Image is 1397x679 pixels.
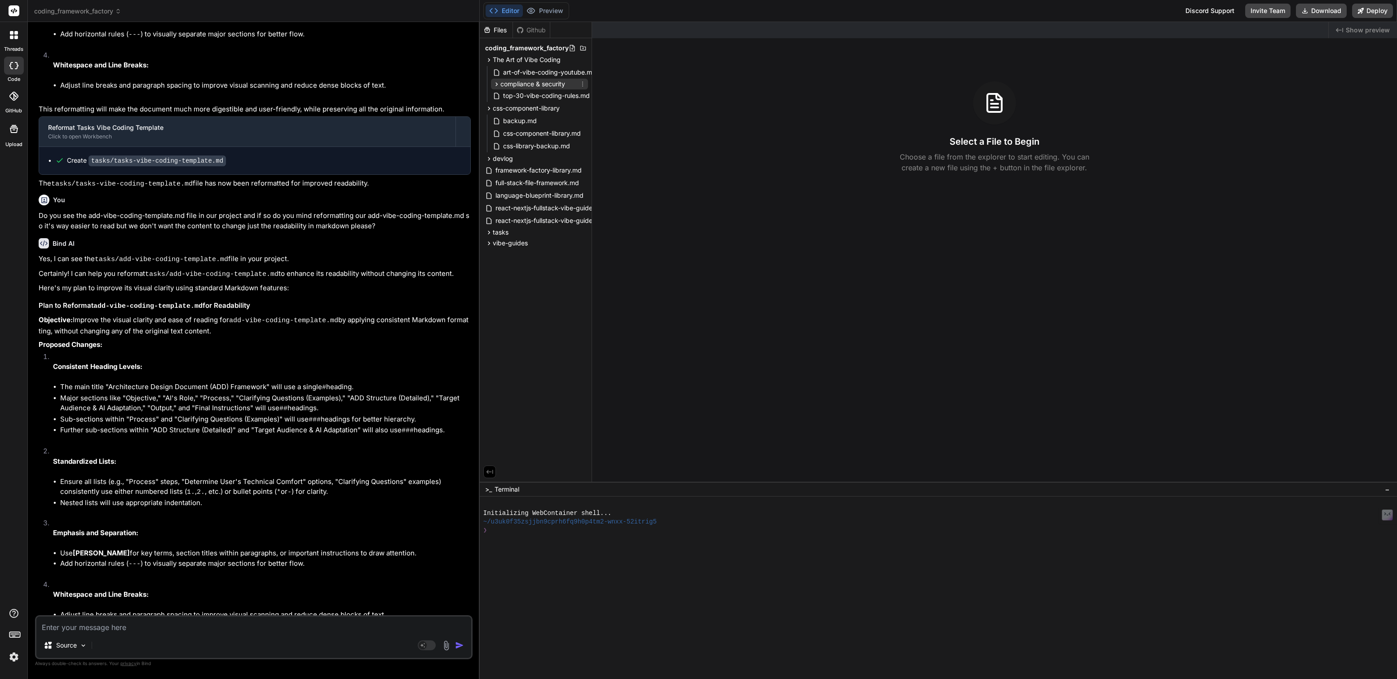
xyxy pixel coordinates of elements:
[495,190,584,201] span: language-blueprint-library.md
[5,107,22,115] label: GitHub
[483,509,611,518] span: Initializing WebContainer shell...
[128,560,141,568] code: ---
[39,283,471,293] p: Here's my plan to improve its visual clarity using standard Markdown features:
[495,203,641,213] span: react-nextjs-fullstack-vibe-guide-breakdown.md
[485,44,569,53] span: coding_framework_factory
[493,239,528,248] span: vibe-guides
[128,31,141,39] code: ---
[60,80,471,91] li: Adjust line breaks and paragraph spacing to improve visual scanning and reduce dense blocks of text.
[502,141,571,151] span: css-library-backup.md
[73,549,130,557] strong: [PERSON_NAME]
[53,239,75,248] h6: Bind AI
[455,641,464,650] img: icon
[60,498,471,508] li: Nested lists will use appropriate indentation.
[483,518,657,526] span: ~/u3uk0f35zsjjbn9cprh6fq9h0p4tm2-wnxx-52itrig5
[39,254,471,265] p: Yes, I can see the file in your project.
[493,104,560,113] span: css-component-library
[4,45,23,53] label: threads
[88,155,226,166] code: tasks/tasks-vibe-coding-template.md
[60,425,471,436] li: Further sub-sections within "ADD Structure (Detailed)" and "Target Audience & AI Adaptation" will...
[493,228,508,237] span: tasks
[39,269,471,280] p: Certainly! I can help you reformat to enhance its readability without changing its content.
[493,55,561,64] span: The Art of Vibe Coding
[39,178,471,190] p: The file has now been reformatted for improved readability.
[229,317,338,324] code: add-vibe-coding-template.md
[894,151,1095,173] p: Choose a file from the explorer to start editing. You can create a new file using the + button in...
[48,123,447,132] div: Reformat Tasks Vibe Coding Template
[80,642,87,649] img: Pick Models
[441,640,451,651] img: attachment
[5,141,22,148] label: Upload
[60,559,471,570] li: Add horizontal rules ( ) to visually separate major sections for better flow.
[35,659,473,668] p: Always double-check its answers. Your in Bind
[493,154,513,163] span: devlog
[8,75,20,83] label: code
[39,104,471,115] p: This reformatting will make the document much more digestible and user-friendly, while preserving...
[93,302,203,310] code: add-vibe-coding-template.md
[1180,4,1240,18] div: Discord Support
[287,488,292,496] code: -
[67,156,226,165] div: Create
[95,256,228,263] code: tasks/add-vibe-coding-template.md
[495,485,519,494] span: Terminal
[51,180,193,188] code: tasks/tasks-vibe-coding-template.md
[513,26,550,35] div: Github
[502,128,582,139] span: css-component-library.md
[53,590,149,599] strong: Whitespace and Line Breaks:
[120,661,137,666] span: privacy
[495,165,583,176] span: framework-factory-library.md
[145,271,279,278] code: tasks/add-vibe-coding-template.md
[197,488,205,496] code: 2.
[495,178,580,188] span: full-stack-file-framework.md
[1385,485,1390,494] span: −
[950,135,1039,148] h3: Select a File to Begin
[502,67,597,78] span: art-of-vibe-coding-youtube.md
[322,384,326,391] code: #
[60,548,471,559] li: Use for key terms, section titles within paragraphs, or important instructions to draw attention.
[485,485,492,494] span: >_
[53,362,142,371] strong: Consistent Heading Levels:
[53,457,116,466] strong: Standardized Lists:
[187,488,195,496] code: 1.
[53,61,149,69] strong: Whitespace and Line Breaks:
[53,528,138,537] strong: Emphasis and Separation:
[60,29,471,40] li: Add horizontal rules ( ) to visually separate major sections for better flow.
[39,117,455,146] button: Reformat Tasks Vibe Coding TemplateClick to open Workbench
[502,115,538,126] span: backup.md
[60,610,471,620] li: Adjust line breaks and paragraph spacing to improve visual scanning and reduce dense blocks of text.
[60,382,471,393] li: The main title "Architecture Design Document (ADD) Framework" will use a single heading.
[500,80,565,89] span: compliance & security
[483,526,487,535] span: ❯
[39,301,471,312] h3: Plan to Reformat for Readability
[39,340,102,349] strong: Proposed Changes:
[309,416,321,424] code: ###
[1352,4,1393,18] button: Deploy
[279,405,287,413] code: ##
[48,133,447,140] div: Click to open Workbench
[1296,4,1347,18] button: Download
[56,641,77,650] p: Source
[486,4,523,17] button: Editor
[1245,4,1291,18] button: Invite Team
[39,315,73,324] strong: Objective:
[495,215,609,226] span: react-nextjs-fullstack-vibe-guide.yaml
[60,393,471,414] li: Major sections like "Objective," "AI's Role," "Process," "Clarifying Questions (Examples)," "ADD ...
[53,195,65,204] h6: You
[60,477,471,498] li: Ensure all lists (e.g., "Process" steps, "Determine User's Technical Comfort" options, "Clarifyin...
[39,211,471,231] p: Do you see the add-vibe-coding-template.md file in our project and if so do you mind reformatting...
[1383,482,1392,497] button: −
[480,26,513,35] div: Files
[34,7,121,16] span: coding_framework_factory
[6,649,22,665] img: settings
[523,4,567,17] button: Preview
[502,90,591,101] span: top-30-vibe-coding-rules.md
[1346,26,1390,35] span: Show preview
[39,315,471,336] p: Improve the visual clarity and ease of reading for by applying consistent Markdown formatting, wi...
[60,414,471,426] li: Sub-sections within "Process" and "Clarifying Questions (Examples)" will use headings for better ...
[402,427,414,435] code: ###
